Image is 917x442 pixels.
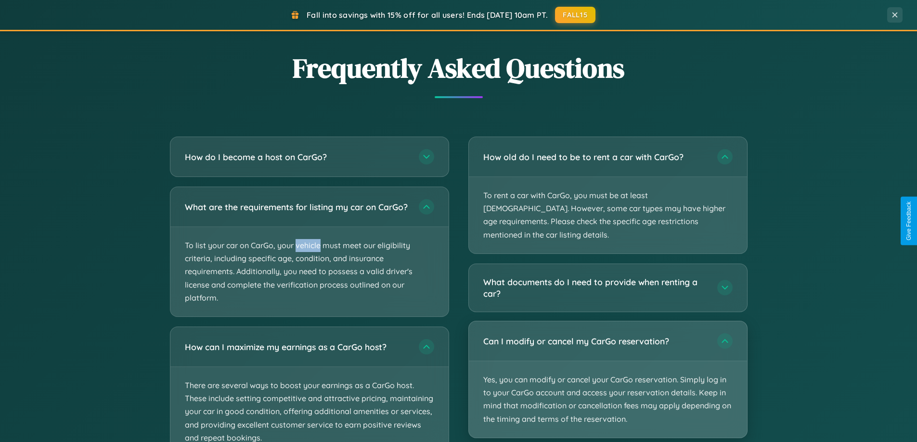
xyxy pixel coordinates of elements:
[469,177,747,253] p: To rent a car with CarGo, you must be at least [DEMOGRAPHIC_DATA]. However, some car types may ha...
[170,50,748,87] h2: Frequently Asked Questions
[307,10,548,20] span: Fall into savings with 15% off for all users! Ends [DATE] 10am PT.
[185,201,409,213] h3: What are the requirements for listing my car on CarGo?
[185,341,409,353] h3: How can I maximize my earnings as a CarGo host?
[170,227,449,316] p: To list your car on CarGo, your vehicle must meet our eligibility criteria, including specific ag...
[905,202,912,240] div: Give Feedback
[483,276,708,300] h3: What documents do I need to provide when renting a car?
[483,151,708,163] h3: How old do I need to be to rent a car with CarGo?
[469,361,747,438] p: Yes, you can modify or cancel your CarGo reservation. Simply log in to your CarGo account and acc...
[555,7,595,23] button: FALL15
[185,151,409,163] h3: How do I become a host on CarGo?
[483,335,708,347] h3: Can I modify or cancel my CarGo reservation?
